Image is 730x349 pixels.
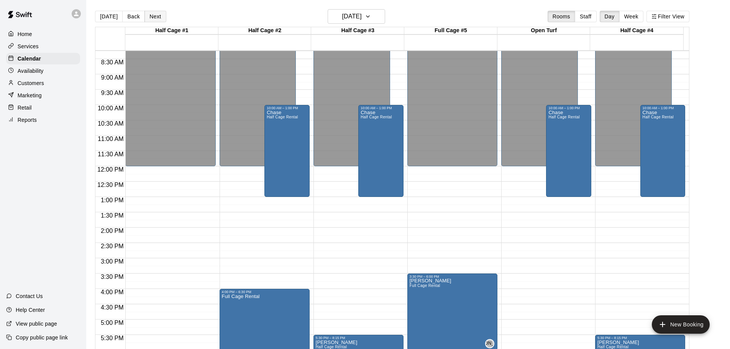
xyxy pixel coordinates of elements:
button: Day [600,11,620,22]
div: James Adkins [485,339,494,348]
button: Staff [575,11,597,22]
div: Open Turf [497,27,591,34]
span: 3:30 PM [99,274,126,280]
a: Calendar [6,53,80,64]
span: 5:00 PM [99,320,126,326]
p: View public page [16,320,57,328]
div: 4:00 PM – 6:30 PM [222,290,307,294]
div: Full Cage #5 [404,27,497,34]
a: Reports [6,114,80,126]
p: Availability [18,67,44,75]
span: 10:00 AM [96,105,126,111]
span: James Adkins [488,339,494,348]
button: Filter View [646,11,689,22]
span: 3:00 PM [99,258,126,265]
div: 5:30 PM – 8:15 PM [316,336,401,340]
span: 10:30 AM [96,120,126,127]
span: 5:30 PM [99,335,126,341]
div: 10:00 AM – 1:00 PM: Chase [358,105,404,197]
p: Reports [18,116,37,124]
span: 2:30 PM [99,243,126,249]
span: 4:30 PM [99,304,126,311]
div: 10:00 AM – 1:00 PM: Chase [640,105,686,197]
a: Retail [6,102,80,113]
p: Customers [18,79,44,87]
button: [DATE] [95,11,123,22]
div: 5:30 PM – 8:15 PM [597,336,683,340]
h6: [DATE] [342,11,362,22]
span: Half Cage Rental [361,115,392,119]
p: Calendar [18,55,41,62]
span: [PERSON_NAME] [470,340,510,347]
p: Marketing [18,92,42,99]
div: 10:00 AM – 1:00 PM [548,106,589,110]
div: 10:00 AM – 1:00 PM [361,106,401,110]
a: Services [6,41,80,52]
div: Half Cage #1 [125,27,218,34]
span: 1:00 PM [99,197,126,203]
span: 9:30 AM [99,90,126,96]
p: Home [18,30,32,38]
a: Home [6,28,80,40]
span: Half Cage Rental [267,115,298,119]
button: Next [144,11,166,22]
p: Retail [18,104,32,111]
span: 12:30 PM [95,182,125,188]
p: Contact Us [16,292,43,300]
span: Full Cage Rental [410,283,440,288]
span: 11:00 AM [96,136,126,142]
div: Half Cage #4 [590,27,683,34]
div: Half Cage #3 [311,27,404,34]
span: 11:30 AM [96,151,126,157]
span: Half Cage Rental [548,115,580,119]
button: Rooms [548,11,575,22]
button: Back [122,11,145,22]
span: 9:00 AM [99,74,126,81]
a: Availability [6,65,80,77]
span: 12:00 PM [95,166,125,173]
span: 8:30 AM [99,59,126,66]
div: 10:00 AM – 1:00 PM [643,106,683,110]
div: Half Cage #2 [218,27,312,34]
span: Half Cage Rental [316,345,347,349]
p: Help Center [16,306,45,314]
div: 10:00 AM – 1:00 PM: Chase [264,105,310,197]
div: 10:00 AM – 1:00 PM [267,106,307,110]
button: Week [619,11,643,22]
button: [DATE] [328,9,385,24]
span: Half Cage Rental [643,115,674,119]
button: add [652,315,710,334]
a: Marketing [6,90,80,101]
div: 10:00 AM – 1:00 PM: Chase [546,105,591,197]
span: Half Cage Rental [597,345,629,349]
span: 4:00 PM [99,289,126,295]
span: 1:30 PM [99,212,126,219]
p: Services [18,43,39,50]
p: Copy public page link [16,334,68,341]
div: 3:30 PM – 6:00 PM [410,275,495,279]
span: 2:00 PM [99,228,126,234]
a: Customers [6,77,80,89]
